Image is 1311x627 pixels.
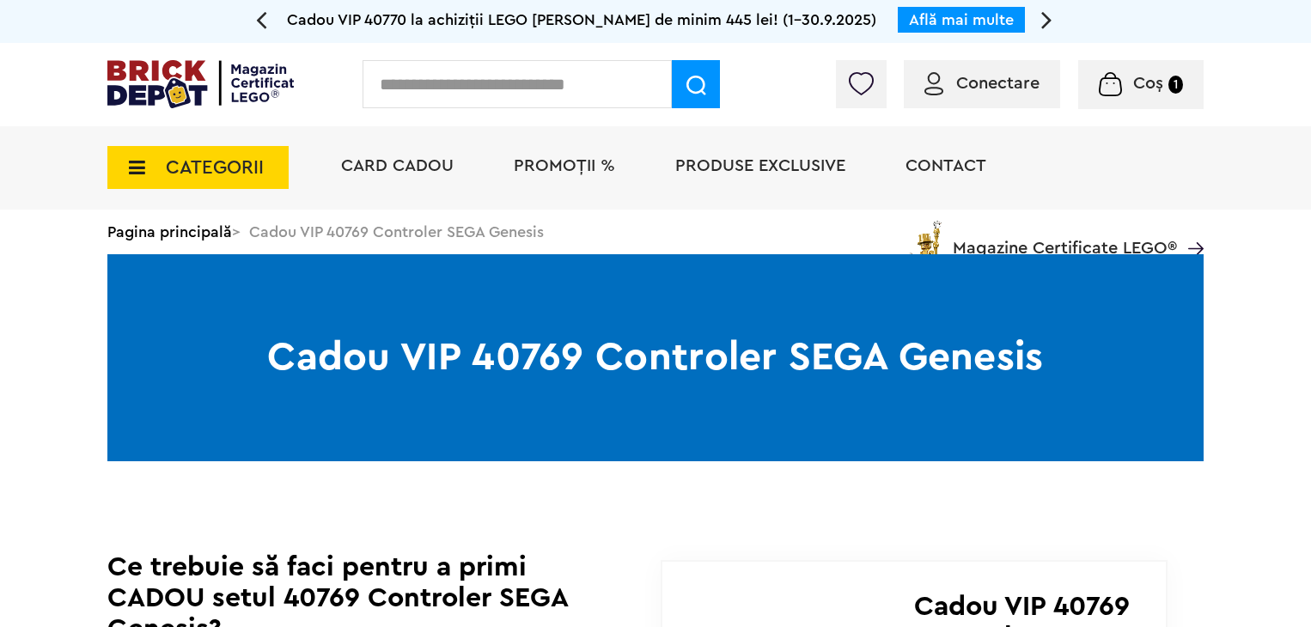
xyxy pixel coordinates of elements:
small: 1 [1168,76,1183,94]
a: Contact [906,157,986,174]
a: PROMOȚII % [514,157,615,174]
span: Magazine Certificate LEGO® [953,217,1177,257]
a: Card Cadou [341,157,454,174]
span: CATEGORII [166,158,264,177]
a: Află mai multe [909,12,1014,27]
span: Coș [1133,75,1163,92]
a: Magazine Certificate LEGO® [1177,217,1204,234]
a: Conectare [924,75,1040,92]
h1: Cadou VIP 40769 Controler SEGA Genesis [107,254,1204,461]
a: Produse exclusive [675,157,845,174]
span: Conectare [956,75,1040,92]
span: Cadou VIP 40770 la achiziții LEGO [PERSON_NAME] de minim 445 lei! (1-30.9.2025) [287,12,876,27]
